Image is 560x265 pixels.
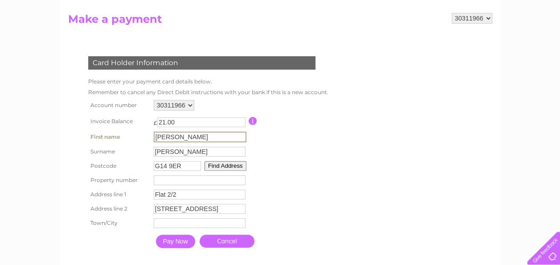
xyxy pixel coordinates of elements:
[450,38,477,45] a: Telecoms
[200,235,254,248] a: Cancel
[70,5,491,43] div: Clear Business is a trading name of Verastar Limited (registered in [GEOGRAPHIC_DATA] No. 3667643...
[88,56,315,70] div: Card Holder Information
[86,87,331,98] td: Remember to cancel any Direct Debit instructions with your bank if this is a new account.
[482,38,495,45] a: Blog
[86,129,151,145] th: First name
[156,235,195,248] input: Pay Now
[86,173,151,187] th: Property number
[86,159,151,173] th: Postcode
[68,13,492,30] h2: Make a payment
[501,38,523,45] a: Contact
[86,187,151,202] th: Address line 1
[403,38,420,45] a: Water
[86,216,151,230] th: Town/City
[86,145,151,159] th: Surname
[154,115,157,126] td: £
[86,98,151,113] th: Account number
[249,117,257,125] input: Information
[392,4,454,16] a: 0333 014 3131
[86,113,151,129] th: Invoice Balance
[425,38,445,45] a: Energy
[86,76,331,87] td: Please enter your payment card details below.
[86,202,151,216] th: Address line 2
[20,23,65,50] img: logo.png
[531,38,552,45] a: Log out
[204,161,246,171] button: Find Address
